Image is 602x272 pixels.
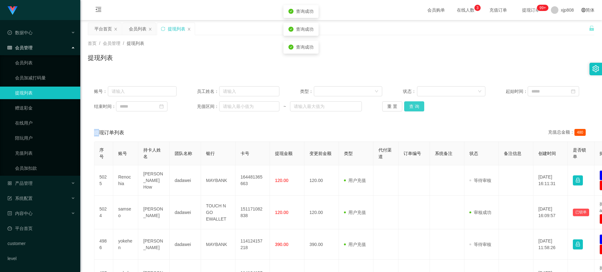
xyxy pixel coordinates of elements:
td: 390.00 [304,229,339,260]
input: 请输入 [219,86,279,96]
span: 类型 [344,151,353,156]
span: 持卡人姓名 [143,147,161,159]
span: 等待审核 [469,178,491,183]
a: 会员列表 [15,56,75,69]
span: 查询成功 [296,27,314,32]
span: 充值订单 [486,8,510,12]
td: Renochia [113,165,138,196]
i: icon: check-circle [288,45,293,50]
td: yokehen [113,229,138,260]
span: 查询成功 [296,9,314,14]
span: 状态 [469,151,478,156]
span: 代付渠道 [378,147,392,159]
span: 序号 [99,147,104,159]
i: 图标: setting [592,65,599,72]
i: 图标: calendar [159,104,164,109]
span: 390.00 [275,242,288,247]
span: 用户充值 [344,178,366,183]
sup: 3 [474,5,481,11]
a: 在线用户 [15,117,75,129]
td: 120.00 [304,196,339,229]
i: 图标: unlock [589,25,594,31]
span: 卡号 [240,151,249,156]
td: 4986 [94,229,113,260]
span: 内容中心 [8,211,33,216]
button: 已锁单 [573,209,589,216]
i: 图标: close [114,27,118,31]
div: 充值总金额： [548,129,588,136]
p: 3 [476,5,478,11]
a: 会员加减打码量 [15,72,75,84]
h1: 提现列表 [88,53,113,62]
div: 提现列表 [168,23,185,35]
i: 图标: table [8,45,12,50]
span: 银行 [206,151,215,156]
td: 164481365663 [235,165,270,196]
td: 120.00 [304,165,339,196]
button: 图标: lock [573,175,583,185]
span: 充值区间： [197,103,219,110]
i: 图标: sync [161,27,165,31]
span: 120.00 [275,178,288,183]
i: 图标: form [8,196,12,200]
td: 151171082838 [235,196,270,229]
div: 会员列表 [129,23,146,35]
i: 图标: close [148,27,152,31]
img: logo.9652507e.png [8,6,18,15]
input: 请输入最大值为 [290,101,362,111]
td: dadawei [170,196,201,229]
button: 查 询 [404,101,424,111]
td: [DATE] 16:09:57 [533,196,568,229]
td: dadawei [170,229,201,260]
span: 员工姓名： [197,88,219,95]
span: 480 [574,129,586,136]
td: MAYBANK [201,165,235,196]
a: 陪玩用户 [15,132,75,144]
td: [PERSON_NAME] How [138,165,170,196]
td: samseo [113,196,138,229]
span: 备注信息 [504,151,521,156]
span: 会员管理 [8,45,33,50]
span: 变更前金额 [309,151,331,156]
i: 图标: down [375,89,378,94]
span: 创建时间 [538,151,556,156]
td: [PERSON_NAME] [138,229,170,260]
span: ~ [279,103,290,110]
span: 团队名称 [175,151,192,156]
td: [PERSON_NAME] [138,196,170,229]
span: 首页 [88,41,97,46]
td: dadawei [170,165,201,196]
td: 5025 [94,165,113,196]
span: 查询成功 [296,45,314,50]
td: [DATE] 11:58:26 [533,229,568,260]
span: 提现订单列表 [94,129,124,136]
span: 审核成功 [469,210,491,215]
i: 图标: global [581,8,586,12]
span: 起始时间： [506,88,528,95]
span: 订单编号 [404,151,421,156]
span: 是否锁单 [573,147,586,159]
input: 请输入最小值为 [219,101,279,111]
span: 用户充值 [344,210,366,215]
span: 状态： [403,88,417,95]
a: 会员加扣款 [15,162,75,174]
sup: 327 [537,5,548,11]
a: level [8,252,75,265]
span: 等待审核 [469,242,491,247]
td: 5024 [94,196,113,229]
span: 系统备注 [435,151,452,156]
td: MAYBANK [201,229,235,260]
a: 赠送彩金 [15,102,75,114]
td: [DATE] 16:11:31 [533,165,568,196]
span: 提现金额 [275,151,293,156]
i: 图标: check-circle-o [8,30,12,35]
i: icon: check-circle [288,9,293,14]
div: 平台首页 [94,23,112,35]
span: 系统配置 [8,196,33,201]
span: 120.00 [275,210,288,215]
i: 图标: calendar [571,89,575,93]
input: 请输入 [108,86,177,96]
a: 充值列表 [15,147,75,159]
i: 图标: appstore-o [8,181,12,185]
i: 图标: close [187,27,191,31]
